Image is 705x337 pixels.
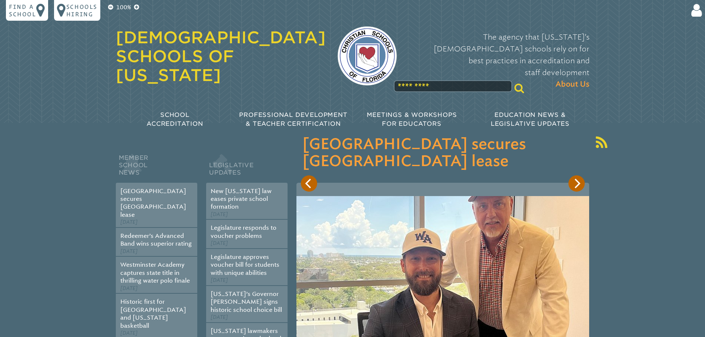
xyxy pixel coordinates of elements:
[211,224,276,239] a: Legislature responds to voucher problems
[120,330,138,336] span: [DATE]
[211,240,228,246] span: [DATE]
[147,111,203,127] span: School Accreditation
[206,152,288,183] h2: Legislative Updates
[367,111,457,127] span: Meetings & Workshops for Educators
[116,152,197,183] h2: Member School News
[211,314,228,320] span: [DATE]
[115,3,132,12] p: 100%
[120,188,186,218] a: [GEOGRAPHIC_DATA] secures [GEOGRAPHIC_DATA] lease
[338,26,397,85] img: csf-logo-web-colors.png
[211,253,279,276] a: Legislature approves voucher bill for students with unique abilities
[120,261,190,284] a: Westminster Academy captures state title in thrilling water polo finale
[211,290,282,313] a: [US_STATE]’s Governor [PERSON_NAME] signs historic school choice bill
[239,111,347,127] span: Professional Development & Teacher Certification
[120,232,192,247] a: Redeemer’s Advanced Band wins superior rating
[120,248,138,255] span: [DATE]
[211,211,228,218] span: [DATE]
[409,31,590,90] p: The agency that [US_STATE]’s [DEMOGRAPHIC_DATA] schools rely on for best practices in accreditati...
[211,277,228,283] span: [DATE]
[9,3,36,18] p: Find a school
[66,3,97,18] p: Schools Hiring
[491,111,570,127] span: Education News & Legislative Updates
[301,175,317,192] button: Previous
[116,28,326,85] a: [DEMOGRAPHIC_DATA] Schools of [US_STATE]
[120,298,186,329] a: Historic first for [GEOGRAPHIC_DATA] and [US_STATE] basketball
[568,175,585,192] button: Next
[302,136,583,170] h3: [GEOGRAPHIC_DATA] secures [GEOGRAPHIC_DATA] lease
[120,285,138,291] span: [DATE]
[120,219,138,225] span: [DATE]
[555,78,590,90] span: About Us
[211,188,272,210] a: New [US_STATE] law eases private school formation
